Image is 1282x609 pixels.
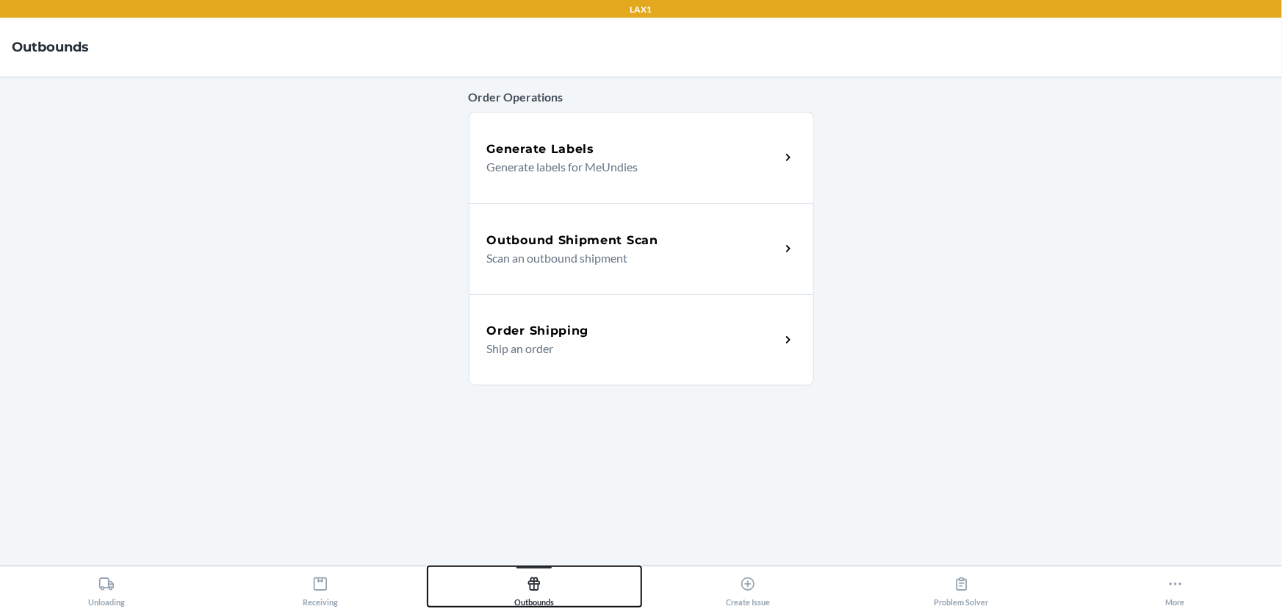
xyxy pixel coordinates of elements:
[487,340,768,357] p: Ship an order
[726,570,770,607] div: Create Issue
[469,203,814,294] a: Outbound Shipment ScanScan an outbound shipment
[214,566,428,607] button: Receiving
[487,322,589,340] h5: Order Shipping
[469,88,814,106] p: Order Operations
[487,140,595,158] h5: Generate Labels
[1068,566,1282,607] button: More
[487,158,768,176] p: Generate labels for MeUndies
[935,570,989,607] div: Problem Solver
[630,3,652,16] p: LAX1
[469,112,814,203] a: Generate LabelsGenerate labels for MeUndies
[88,570,125,607] div: Unloading
[1166,570,1185,607] div: More
[641,566,855,607] button: Create Issue
[428,566,641,607] button: Outbounds
[487,249,768,267] p: Scan an outbound shipment
[303,570,338,607] div: Receiving
[514,570,554,607] div: Outbounds
[12,38,89,57] h4: Outbounds
[487,232,658,249] h5: Outbound Shipment Scan
[854,566,1068,607] button: Problem Solver
[469,294,814,385] a: Order ShippingShip an order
